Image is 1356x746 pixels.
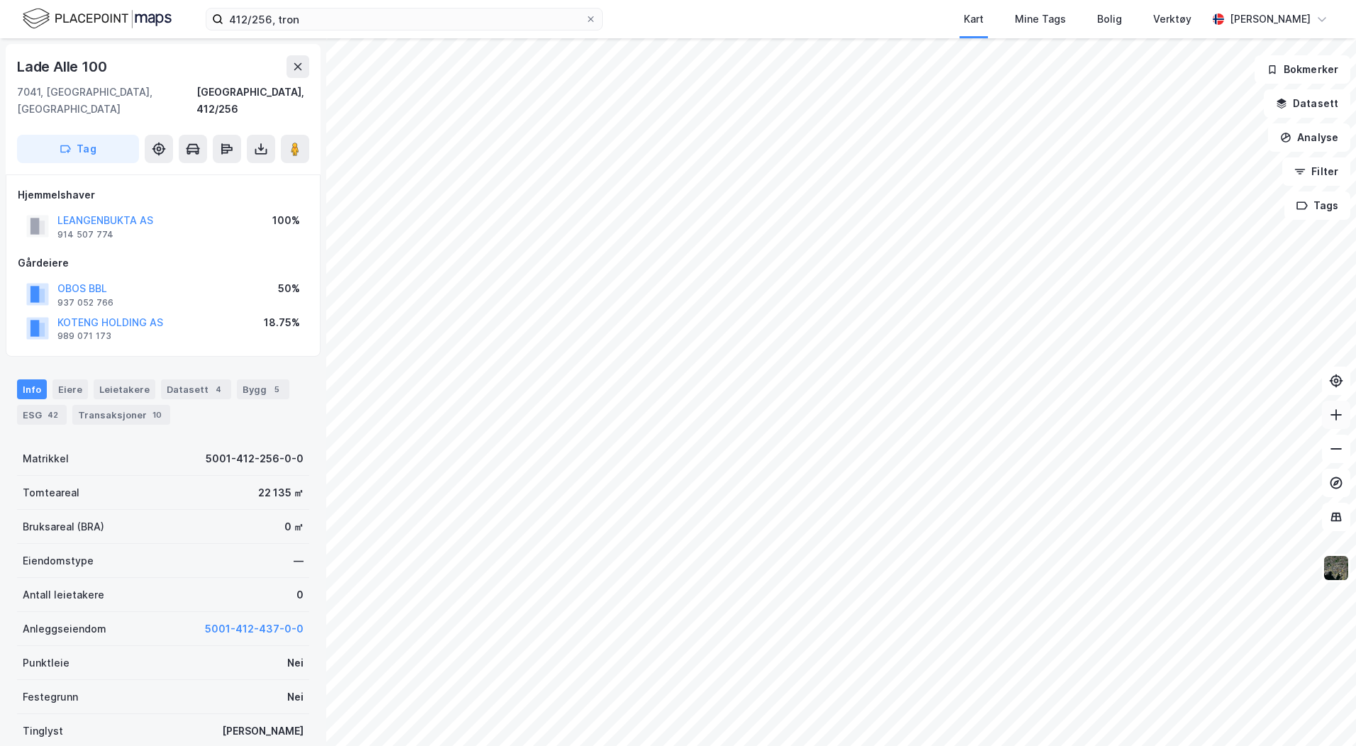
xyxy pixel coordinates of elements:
div: — [294,552,304,569]
div: Matrikkel [23,450,69,467]
div: Festegrunn [23,689,78,706]
div: 7041, [GEOGRAPHIC_DATA], [GEOGRAPHIC_DATA] [17,84,196,118]
img: 9k= [1323,555,1350,581]
div: 914 507 774 [57,229,113,240]
button: Tags [1284,191,1350,220]
div: Kart [964,11,984,28]
div: [PERSON_NAME] [1230,11,1311,28]
div: 5 [269,382,284,396]
button: Datasett [1264,89,1350,118]
iframe: Chat Widget [1285,678,1356,746]
div: Datasett [161,379,231,399]
button: Bokmerker [1255,55,1350,84]
button: 5001-412-437-0-0 [205,620,304,638]
div: Mine Tags [1015,11,1066,28]
div: Eiere [52,379,88,399]
div: 22 135 ㎡ [258,484,304,501]
button: Tag [17,135,139,163]
div: 0 [296,586,304,603]
div: [GEOGRAPHIC_DATA], 412/256 [196,84,309,118]
div: Bolig [1097,11,1122,28]
div: Nei [287,689,304,706]
div: Bruksareal (BRA) [23,518,104,535]
input: Søk på adresse, matrikkel, gårdeiere, leietakere eller personer [223,9,585,30]
div: 50% [278,280,300,297]
div: ESG [17,405,67,425]
div: Gårdeiere [18,255,309,272]
div: 42 [45,408,61,422]
div: 100% [272,212,300,229]
div: Nei [287,655,304,672]
div: 10 [150,408,165,422]
div: [PERSON_NAME] [222,723,304,740]
div: Hjemmelshaver [18,186,309,204]
div: Eiendomstype [23,552,94,569]
div: 5001-412-256-0-0 [206,450,304,467]
div: 937 052 766 [57,297,113,308]
button: Analyse [1268,123,1350,152]
div: Antall leietakere [23,586,104,603]
div: Anleggseiendom [23,620,106,638]
div: Leietakere [94,379,155,399]
div: Tomteareal [23,484,79,501]
img: logo.f888ab2527a4732fd821a326f86c7f29.svg [23,6,172,31]
button: Filter [1282,157,1350,186]
div: Info [17,379,47,399]
div: Transaksjoner [72,405,170,425]
div: 989 071 173 [57,330,111,342]
div: Verktøy [1153,11,1191,28]
div: 4 [211,382,226,396]
div: Lade Alle 100 [17,55,109,78]
div: Bygg [237,379,289,399]
div: 0 ㎡ [284,518,304,535]
div: 18.75% [264,314,300,331]
div: Punktleie [23,655,70,672]
div: Kontrollprogram for chat [1285,678,1356,746]
div: Tinglyst [23,723,63,740]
